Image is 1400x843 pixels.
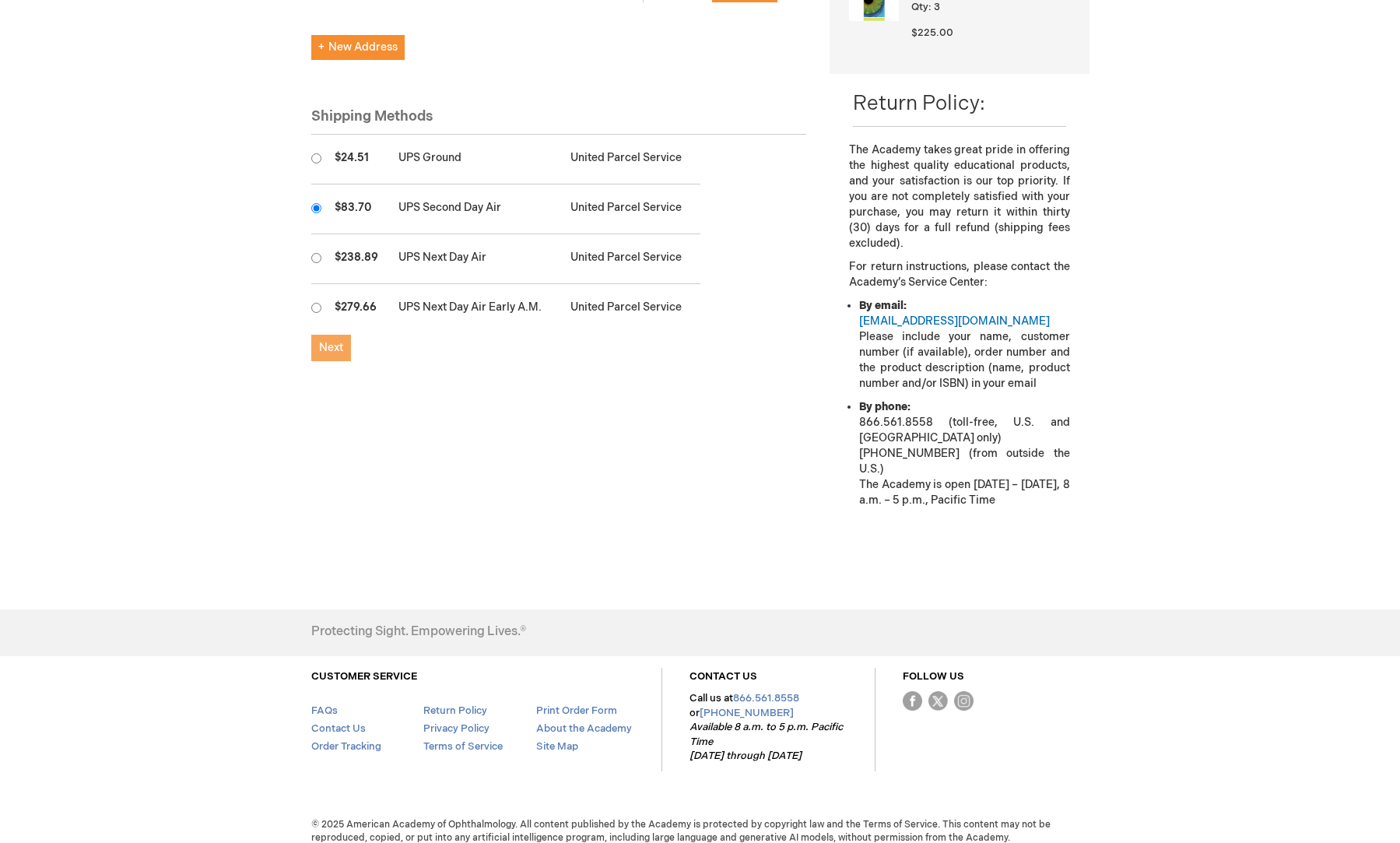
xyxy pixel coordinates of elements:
[311,335,351,361] button: Next
[335,201,371,214] span: $83.70
[536,704,617,717] a: Print Order Form
[859,314,1050,328] a: [EMAIL_ADDRESS][DOMAIN_NAME]
[849,259,1069,290] p: For return instructions, please contact the Academy’s Service Center:
[689,721,843,762] em: Available 8 a.m. to 5 p.m. Pacific Time [DATE] through [DATE]
[319,341,343,354] span: Next
[536,740,578,753] a: Site Map
[849,142,1069,251] p: The Academy takes great pride in offering the highest quality educational products, and your sati...
[954,691,974,711] img: instagram
[335,251,378,264] span: $238.89
[311,670,417,683] a: CUSTOMER SERVICE
[911,26,953,39] span: $225.00
[733,692,799,704] a: 866.561.8558
[853,92,985,116] span: Return Policy:
[700,707,794,719] a: [PHONE_NUMBER]
[859,399,1069,508] li: 866.561.8558 (toll-free, U.S. and [GEOGRAPHIC_DATA] only) [PHONE_NUMBER] (from outside the U.S.) ...
[391,284,563,334] td: UPS Next Day Air Early A.M.
[311,35,405,60] button: New Address
[311,740,381,753] a: Order Tracking
[536,722,632,735] a: About the Academy
[318,40,398,54] span: New Address
[903,691,922,711] img: Facebook
[391,135,563,184] td: UPS Ground
[335,300,377,314] span: $279.66
[859,299,907,312] strong: By email:
[563,284,700,334] td: United Parcel Service
[859,400,911,413] strong: By phone:
[311,625,526,639] h4: Protecting Sight. Empowering Lives.®
[311,704,338,717] a: FAQs
[563,234,700,284] td: United Parcel Service
[689,691,847,764] p: Call us at or
[689,670,757,683] a: CONTACT US
[311,107,807,135] div: Shipping Methods
[391,184,563,234] td: UPS Second Day Air
[903,670,964,683] a: FOLLOW US
[563,184,700,234] td: United Parcel Service
[911,1,928,13] span: Qty
[423,722,489,735] a: Privacy Policy
[934,1,940,13] span: 3
[423,740,503,753] a: Terms of Service
[859,298,1069,392] li: Please include your name, customer number (if available), order number and the product descriptio...
[928,691,948,711] img: Twitter
[335,151,369,164] span: $24.51
[563,135,700,184] td: United Parcel Service
[391,234,563,284] td: UPS Next Day Air
[423,704,487,717] a: Return Policy
[311,722,366,735] a: Contact Us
